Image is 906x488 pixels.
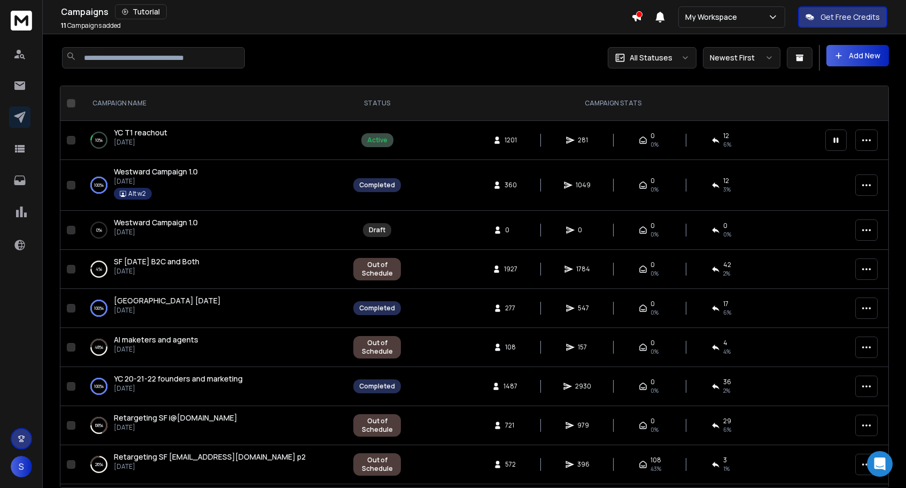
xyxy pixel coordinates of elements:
span: 281 [578,136,588,144]
p: [DATE] [114,423,237,432]
button: S [11,456,32,477]
p: My Workspace [685,12,741,22]
span: 42 [723,261,731,269]
p: 10 % [95,135,103,146]
span: 0 [723,222,727,230]
span: 2930 [575,382,591,391]
p: 68 % [95,420,103,431]
p: [DATE] [114,267,199,276]
p: 100 % [94,303,104,314]
span: 0% [651,140,659,149]
span: 0 [651,132,655,140]
span: 0% [651,425,659,434]
p: 100 % [94,180,104,190]
span: 1049 [576,181,591,189]
td: 10%YC T1 reachout[DATE] [80,121,347,160]
span: 108 [651,456,661,464]
span: 6 % [723,140,731,149]
p: Campaigns added [61,21,121,30]
span: 979 [577,421,589,430]
span: 0 [651,177,655,185]
p: [DATE] [114,345,198,354]
td: 4%SF [DATE] B2C and Both[DATE] [80,250,347,289]
span: Westward Campaign 1.0 [114,217,198,227]
span: 1201 [505,136,517,144]
span: 360 [505,181,517,189]
div: Draft [369,226,385,234]
span: [GEOGRAPHIC_DATA] [DATE] [114,295,221,306]
div: Out of Schedule [359,456,395,473]
p: All Statuses [630,52,672,63]
span: 0% [651,269,659,278]
span: 4 % [723,347,731,356]
span: 0 [651,339,655,347]
div: Out of Schedule [359,261,395,278]
p: Alt w2 [128,189,146,198]
span: 0% [651,230,659,239]
div: Completed [359,382,395,391]
td: 100%YC 20-21-22 founders and marketing[DATE] [80,367,347,406]
span: 396 [577,460,590,469]
th: STATUS [347,86,407,121]
span: 2 % [723,269,730,278]
p: [DATE] [114,177,198,186]
div: Completed [359,181,395,189]
span: 572 [505,460,516,469]
div: Out of Schedule [359,339,395,356]
span: 0% [651,185,659,194]
a: AI maketers and agents [114,334,198,345]
p: [DATE] [114,462,306,471]
p: 4 % [96,264,102,274]
td: 48%AI maketers and agents[DATE] [80,328,347,367]
a: Westward Campaign 1.0 [114,166,198,177]
span: 721 [505,421,516,430]
p: 48 % [95,342,103,353]
span: 1 % [723,464,730,473]
th: CAMPAIGN STATS [407,86,819,121]
span: 0 [651,417,655,425]
button: Tutorial [115,4,167,19]
span: 157 [578,343,588,352]
td: 100%[GEOGRAPHIC_DATA] [DATE][DATE] [80,289,347,328]
td: 0%Westward Campaign 1.0[DATE] [80,211,347,250]
span: 36 [723,378,731,386]
a: Retargeting SF [EMAIL_ADDRESS][DOMAIN_NAME] p2 [114,452,306,462]
th: CAMPAIGN NAME [80,86,347,121]
span: 12 [723,177,729,185]
p: [DATE] [114,138,167,147]
button: Add New [826,45,889,66]
span: AI maketers and agents [114,334,198,345]
div: Campaigns [61,4,631,19]
span: 0% [723,230,731,239]
div: Out of Schedule [359,417,395,434]
span: 547 [578,304,589,312]
span: 4 [723,339,727,347]
span: Retargeting SF [EMAIL_ADDRESS][DOMAIN_NAME] p2 [114,452,306,462]
p: Get Free Credits [820,12,880,22]
span: 0 [505,226,516,234]
span: 0 [578,226,588,234]
a: Westward Campaign 1.0 [114,217,198,228]
td: 68%Retargeting SF i@[DOMAIN_NAME][DATE] [80,406,347,445]
p: 0 % [96,225,102,235]
span: 3 [723,456,727,464]
span: 0% [651,347,659,356]
span: 3 % [723,185,731,194]
p: [DATE] [114,228,198,237]
p: 100 % [94,381,104,392]
span: 277 [505,304,516,312]
span: 6 % [723,308,731,317]
span: 0% [651,308,659,317]
td: 26%Retargeting SF [EMAIL_ADDRESS][DOMAIN_NAME] p2[DATE] [80,445,347,484]
span: YC 20-21-22 founders and marketing [114,373,243,384]
span: Westward Campaign 1.0 [114,166,198,177]
span: 17 [723,300,729,308]
span: 29 [723,417,731,425]
span: 1487 [504,382,517,391]
span: 11 [61,21,66,30]
span: 1784 [576,265,590,273]
span: 0 [651,261,655,269]
span: Retargeting SF i@[DOMAIN_NAME] [114,413,237,423]
a: YC 20-21-22 founders and marketing [114,373,243,384]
